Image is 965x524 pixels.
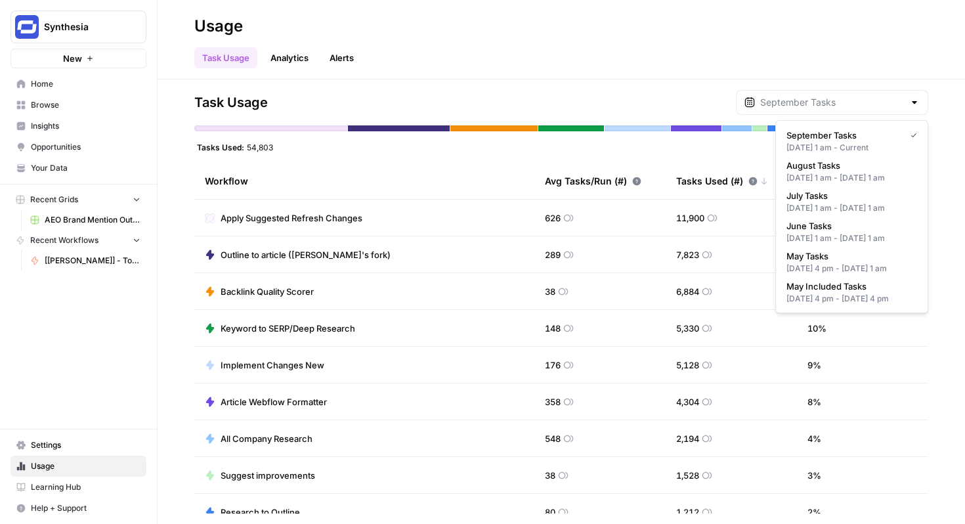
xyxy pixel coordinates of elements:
span: Insights [31,120,140,132]
div: Tasks Used (#) [676,163,768,199]
span: Article Webflow Formatter [221,395,327,408]
span: 5,128 [676,359,699,372]
span: Backlink Quality Scorer [221,285,314,298]
button: Recent Workflows [11,230,146,250]
div: [DATE] 1 am - [DATE] 1 am [786,232,917,244]
span: 3 % [807,469,821,482]
a: Suggest improvements [205,469,315,482]
a: Backlink Quality Scorer [205,285,314,298]
span: Apply Suggested Refresh Changes [221,211,362,225]
a: Implement Changes New [205,359,324,372]
span: 8 % [807,395,821,408]
span: 148 [545,322,561,335]
span: August Tasks [786,159,912,172]
span: [[PERSON_NAME]] - Tools & Features Pages Refreshe - [MAIN WORKFLOW] [45,255,140,267]
a: Opportunities [11,137,146,158]
a: All Company Research [205,432,312,445]
a: Home [11,74,146,95]
span: Suggest improvements [221,469,315,482]
span: 38 [545,469,555,482]
span: 1,212 [676,506,699,519]
span: 289 [545,248,561,261]
span: 2 % [807,506,821,519]
span: Keyword to SERP/Deep Research [221,322,355,335]
a: Learning Hub [11,477,146,498]
a: AEO Brand Mention Outreach - [PERSON_NAME] [24,209,146,230]
div: Workflow [205,163,524,199]
div: [DATE] 1 am - Current [786,142,917,154]
div: Usage [194,16,243,37]
span: 4 % [807,432,821,445]
span: 4,304 [676,395,699,408]
span: 38 [545,285,555,298]
span: September Tasks [786,129,900,142]
img: Synthesia Logo [15,15,39,39]
div: [DATE] 4 pm - [DATE] 4 pm [786,293,917,305]
span: Home [31,78,140,90]
span: Browse [31,99,140,111]
span: 626 [545,211,561,225]
span: All Company Research [221,432,312,445]
span: New [63,52,82,65]
span: 54,803 [247,142,273,152]
button: Workspace: Synthesia [11,11,146,43]
span: Tasks Used: [197,142,244,152]
a: Analytics [263,47,316,68]
span: 11,900 [676,211,704,225]
a: Usage [11,456,146,477]
a: Outline to article ([PERSON_NAME]'s fork) [205,248,391,261]
span: 176 [545,359,561,372]
span: 1,528 [676,469,699,482]
div: Avg Tasks/Run (#) [545,163,641,199]
span: Your Data [31,162,140,174]
button: New [11,49,146,68]
span: Implement Changes New [221,359,324,372]
a: Research to Outline [205,506,300,519]
span: July Tasks [786,189,912,202]
span: June Tasks [786,219,912,232]
span: Learning Hub [31,481,140,493]
span: AEO Brand Mention Outreach - [PERSON_NAME] [45,214,140,226]
div: [DATE] 1 am - [DATE] 1 am [786,202,917,214]
a: Keyword to SERP/Deep Research [205,322,355,335]
span: Task Usage [194,93,268,112]
span: Usage [31,460,140,472]
span: 80 [545,506,555,519]
span: May Tasks [786,250,912,263]
a: Article Webflow Formatter [205,395,327,408]
a: Task Usage [194,47,257,68]
span: Opportunities [31,141,140,153]
span: Recent Workflows [30,234,98,246]
span: Settings [31,439,140,451]
span: Research to Outline [221,506,300,519]
button: Recent Grids [11,190,146,209]
div: [DATE] 4 pm - [DATE] 1 am [786,263,917,274]
a: Alerts [322,47,362,68]
span: 9 % [807,359,821,372]
a: [[PERSON_NAME]] - Tools & Features Pages Refreshe - [MAIN WORKFLOW] [24,250,146,271]
span: 5,330 [676,322,699,335]
span: Help + Support [31,502,140,514]
a: Your Data [11,158,146,179]
span: 7,823 [676,248,699,261]
div: [DATE] 1 am - [DATE] 1 am [786,172,917,184]
span: May Included Tasks [786,280,912,293]
span: Synthesia [44,20,123,33]
span: 10 % [807,322,826,335]
a: Browse [11,95,146,116]
span: 2,194 [676,432,699,445]
span: 358 [545,395,561,408]
a: Insights [11,116,146,137]
a: Settings [11,435,146,456]
input: September Tasks [760,96,904,109]
button: Help + Support [11,498,146,519]
span: Outline to article ([PERSON_NAME]'s fork) [221,248,391,261]
span: Recent Grids [30,194,78,206]
span: 548 [545,432,561,445]
span: 6,884 [676,285,699,298]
